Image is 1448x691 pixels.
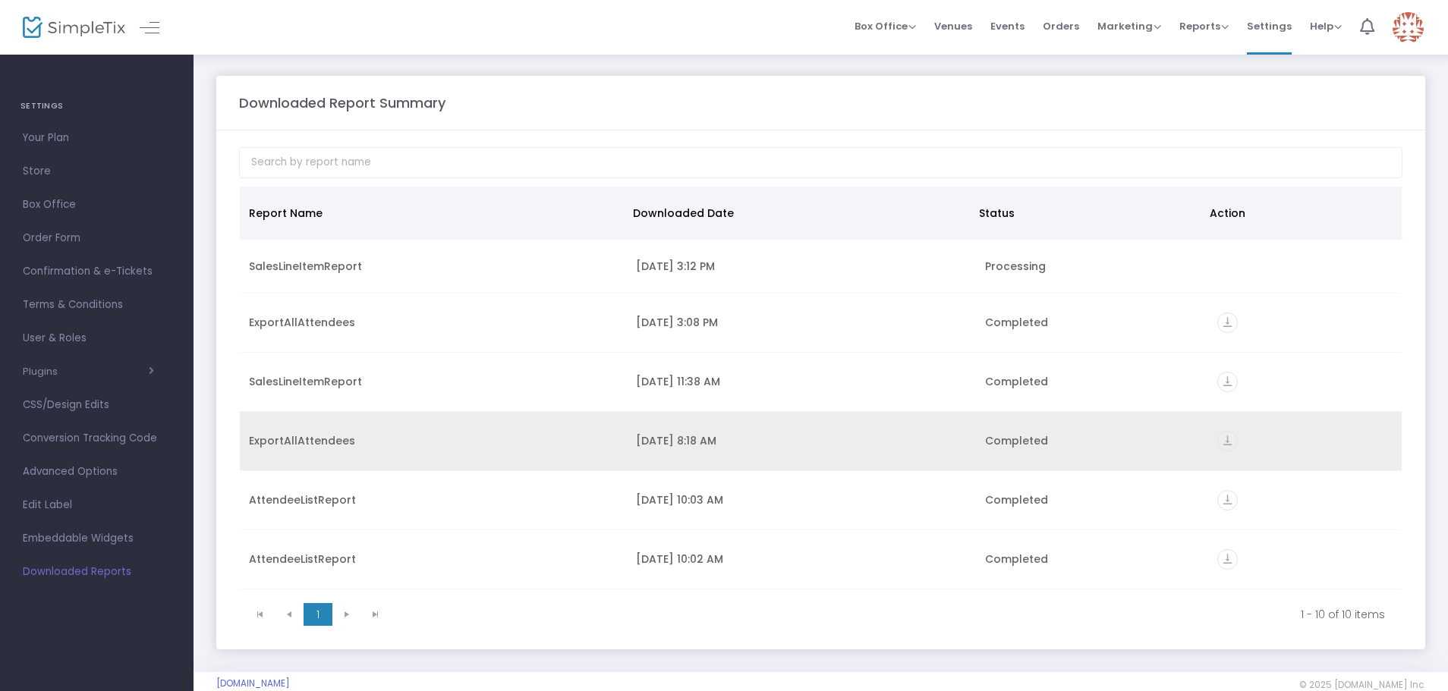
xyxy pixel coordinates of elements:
[23,495,171,515] span: Edit Label
[23,195,171,215] span: Box Office
[990,7,1025,46] span: Events
[1217,554,1238,569] a: vertical_align_bottom
[249,433,618,448] div: ExportAllAttendees
[970,187,1201,240] th: Status
[1217,490,1393,510] div: https://go.SimpleTix.com/dhg2t
[23,128,171,148] span: Your Plan
[1217,490,1238,510] i: vertical_align_bottom
[1217,376,1238,391] a: vertical_align_bottom
[23,529,171,548] span: Embeddable Widgets
[1217,313,1238,333] i: vertical_align_bottom
[1217,549,1393,570] div: https://go.SimpleTix.com/spgus
[23,162,171,181] span: Store
[240,187,624,240] th: Report Name
[1217,431,1238,451] i: vertical_align_bottom
[216,677,290,689] a: [DOMAIN_NAME]
[1217,435,1238,451] a: vertical_align_bottom
[23,462,171,482] span: Advanced Options
[304,603,332,626] span: Page 1
[1217,317,1238,332] a: vertical_align_bottom
[1247,7,1292,46] span: Settings
[1043,7,1079,46] span: Orders
[23,328,171,348] span: User & Roles
[401,607,1385,622] kendo-pager-info: 1 - 10 of 10 items
[636,492,966,507] div: 9/9/2025 10:03 AM
[1299,679,1425,691] span: © 2025 [DOMAIN_NAME] Inc.
[985,315,1199,330] div: Completed
[23,262,171,281] span: Confirmation & e-Tickets
[249,259,618,274] div: SalesLineItemReport
[20,91,173,121] h4: SETTINGS
[1217,549,1238,570] i: vertical_align_bottom
[1097,19,1161,33] span: Marketing
[1217,431,1393,451] div: https://go.SimpleTix.com/dvi7k
[23,295,171,315] span: Terms & Conditions
[636,259,966,274] div: 9/17/2025 3:12 PM
[985,433,1199,448] div: Completed
[624,187,970,240] th: Downloaded Date
[23,429,171,448] span: Conversion Tracking Code
[985,374,1199,389] div: Completed
[1201,187,1393,240] th: Action
[23,562,171,582] span: Downloaded Reports
[1217,495,1238,510] a: vertical_align_bottom
[855,19,916,33] span: Box Office
[249,374,618,389] div: SalesLineItemReport
[239,93,445,113] m-panel-title: Downloaded Report Summary
[636,433,966,448] div: 9/16/2025 8:18 AM
[1217,372,1238,392] i: vertical_align_bottom
[249,492,618,507] div: AttendeeListReport
[1179,19,1229,33] span: Reports
[1217,372,1393,392] div: https://go.SimpleTix.com/adjee
[636,315,966,330] div: 9/17/2025 3:08 PM
[636,551,966,567] div: 9/9/2025 10:02 AM
[985,551,1199,567] div: Completed
[239,147,1402,178] input: Search by report name
[1217,313,1393,333] div: https://go.SimpleTix.com/6b4x7
[249,315,618,330] div: ExportAllAttendees
[23,395,171,415] span: CSS/Design Edits
[249,551,618,567] div: AttendeeListReport
[985,259,1199,274] div: Processing
[934,7,972,46] span: Venues
[1310,19,1342,33] span: Help
[985,492,1199,507] div: Completed
[23,366,154,378] button: Plugins
[240,187,1402,596] div: Data table
[23,228,171,248] span: Order Form
[636,374,966,389] div: 9/17/2025 11:38 AM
